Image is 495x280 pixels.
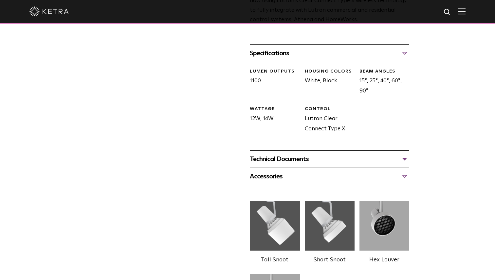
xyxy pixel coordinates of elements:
div: 12W, 14W [245,106,300,134]
div: White, Black [300,68,355,96]
div: Lutron Clear Connect Type X [300,106,355,134]
div: Technical Documents [250,154,409,164]
img: search icon [443,8,451,16]
div: 15°, 25°, 40°, 60°, 90° [355,68,409,96]
img: ketra-logo-2019-white [29,7,69,16]
div: HOUSING COLORS [305,68,355,75]
label: Tall Snoot [261,257,288,263]
div: WATTAGE [250,106,300,112]
div: 1100 [245,68,300,96]
div: Accessories [250,171,409,182]
div: LUMEN OUTPUTS [250,68,300,75]
img: 28b6e8ee7e7e92b03ac7 [305,198,355,254]
img: 561d9251a6fee2cab6f1 [250,198,300,254]
img: Hamburger%20Nav.svg [458,8,466,14]
div: Specifications [250,48,409,58]
div: CONTROL [305,106,355,112]
label: Short Snoot [314,257,346,263]
div: BEAM ANGLES [359,68,409,75]
label: Hex Louver [369,257,399,263]
img: 3b1b0dc7630e9da69e6b [359,198,409,254]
